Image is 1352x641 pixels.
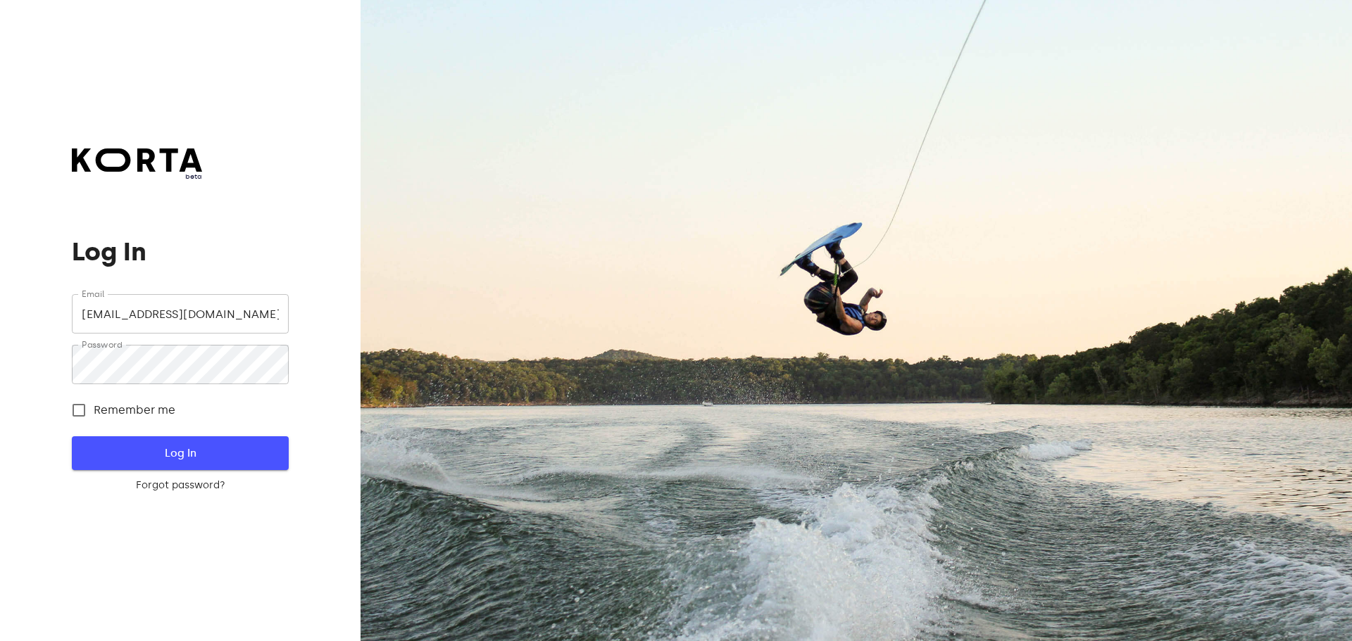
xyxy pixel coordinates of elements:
button: Log In [72,436,288,470]
img: Korta [72,148,202,172]
h1: Log In [72,238,288,266]
span: beta [72,172,202,182]
a: beta [72,148,202,182]
span: Remember me [94,402,175,419]
a: Forgot password? [72,478,288,493]
span: Log In [94,444,265,462]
